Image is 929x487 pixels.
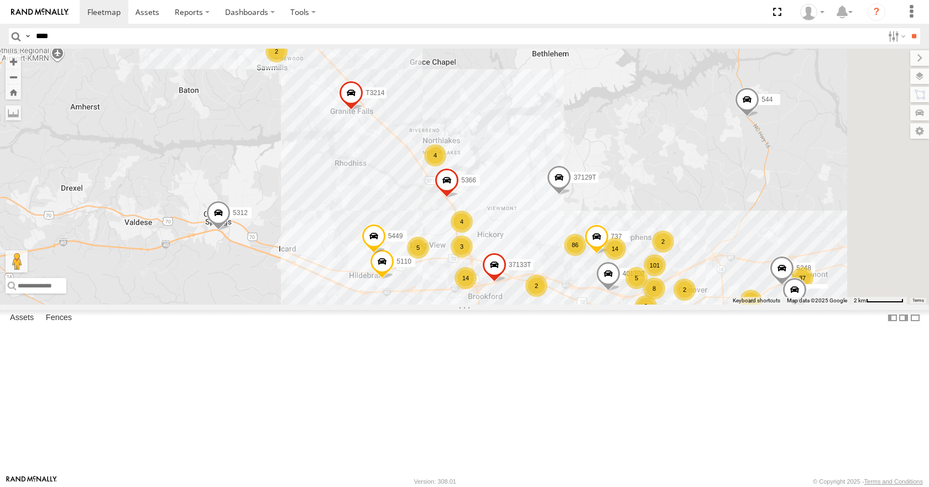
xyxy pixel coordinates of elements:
span: 5312 [233,210,248,217]
span: Map data ©2025 Google [787,297,847,303]
label: Dock Summary Table to the Left [887,310,898,326]
span: 5110 [396,258,411,265]
span: 544 [761,96,773,103]
button: Zoom out [6,69,21,85]
a: Terms (opens in new tab) [912,298,924,302]
div: 4 [451,211,473,233]
div: 86 [564,234,586,256]
div: Summer Walker [796,4,828,20]
div: 15 [740,290,762,312]
button: Zoom in [6,54,21,69]
span: 2 km [854,297,866,303]
div: 4 [424,144,446,166]
label: Fences [40,311,77,326]
button: Zoom Home [6,85,21,100]
button: Keyboard shortcuts [733,297,780,305]
div: 8 [643,277,665,300]
a: Visit our Website [6,476,57,487]
label: Hide Summary Table [910,310,921,326]
div: 14 [604,238,626,260]
label: Measure [6,105,21,121]
span: 401102 [623,270,645,277]
div: Version: 308.01 [414,478,456,485]
div: 14 [455,267,477,289]
label: Search Filter Options [884,28,907,44]
label: Search Query [23,28,32,44]
span: 5248 [796,264,811,272]
i: ? [868,3,885,21]
div: 2 [525,275,547,297]
label: Assets [4,311,39,326]
div: 3 [451,235,473,258]
div: 5 [625,267,648,289]
span: 737 [611,233,622,241]
a: Terms and Conditions [864,478,923,485]
label: Map Settings [910,123,929,139]
span: 5449 [388,233,403,240]
div: 37 [791,267,813,289]
div: © Copyright 2025 - [813,478,923,485]
div: 101 [644,254,666,276]
label: Dock Summary Table to the Right [898,310,909,326]
div: 2 [265,40,288,62]
div: 5 [407,237,429,259]
div: 2 [652,231,674,253]
span: 37133T [509,261,531,269]
div: 3 [635,295,657,317]
span: 37129T [573,174,596,181]
div: 2 [674,279,696,301]
img: rand-logo.svg [11,8,69,16]
button: Map Scale: 2 km per 64 pixels [850,297,907,305]
span: 5366 [461,177,476,185]
span: T3214 [366,89,384,97]
button: Drag Pegman onto the map to open Street View [6,250,28,273]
